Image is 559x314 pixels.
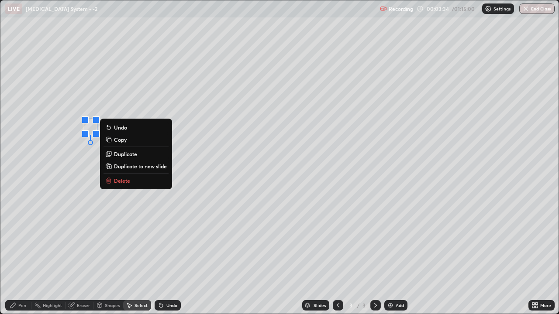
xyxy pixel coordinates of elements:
img: add-slide-button [387,302,394,309]
button: Copy [104,134,169,145]
div: Slides [314,303,326,307]
button: End Class [519,3,555,14]
p: Delete [114,177,130,184]
div: Shapes [105,303,120,307]
div: 3 [362,301,367,309]
img: class-settings-icons [485,5,492,12]
div: 3 [347,303,355,308]
p: Duplicate to new slide [114,163,167,170]
img: recording.375f2c34.svg [380,5,387,12]
div: Highlight [43,303,62,307]
div: Undo [166,303,177,307]
div: Pen [18,303,26,307]
div: Select [135,303,148,307]
p: Settings [493,7,511,11]
div: More [540,303,551,307]
button: Undo [104,122,169,133]
button: Duplicate [104,149,169,159]
p: Duplicate [114,150,137,157]
p: Copy [114,136,127,143]
button: Delete [104,175,169,186]
img: end-class-cross [522,5,529,12]
p: Undo [114,124,127,131]
div: Eraser [77,303,90,307]
p: Recording [389,6,413,12]
div: / [357,303,360,308]
p: [MEDICAL_DATA] System - -2 [26,5,97,12]
div: Add [396,303,404,307]
p: LIVE [8,5,20,12]
button: Duplicate to new slide [104,161,169,171]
